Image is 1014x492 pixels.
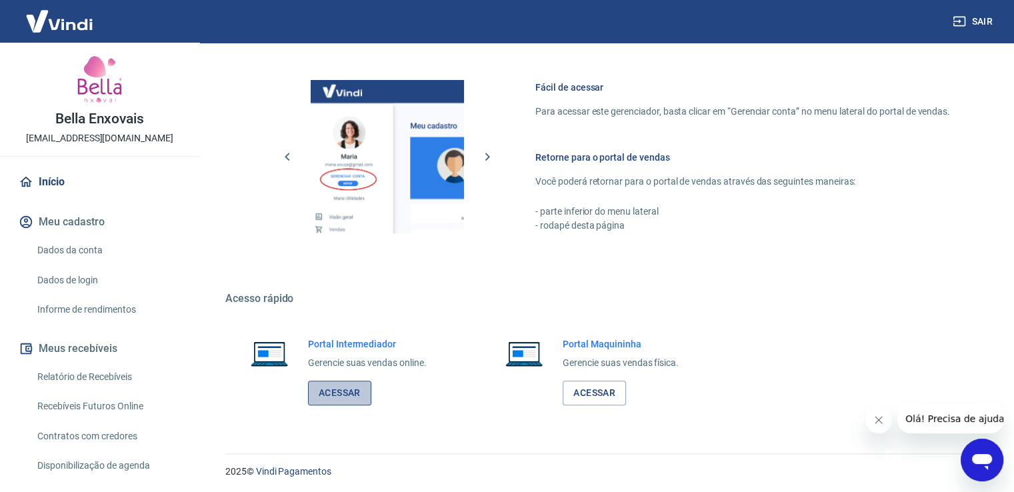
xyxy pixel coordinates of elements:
[16,1,103,41] img: Vindi
[950,9,998,34] button: Sair
[32,393,183,420] a: Recebíveis Futuros Online
[535,219,950,233] p: - rodapé desta página
[16,207,183,237] button: Meu cadastro
[8,9,112,20] span: Olá! Precisa de ajuda?
[535,175,950,189] p: Você poderá retornar para o portal de vendas através das seguintes maneiras:
[32,452,183,479] a: Disponibilização de agenda
[535,151,950,164] h6: Retorne para o portal de vendas
[73,53,127,107] img: 67e55a8b-72ef-4181-b8a6-10fe891f99bd.jpeg
[496,337,552,369] img: Imagem de um notebook aberto
[225,292,982,305] h5: Acesso rápido
[535,81,950,94] h6: Fácil de acessar
[16,167,183,197] a: Início
[241,337,297,369] img: Imagem de um notebook aberto
[865,407,892,433] iframe: Fechar mensagem
[311,80,464,233] img: Imagem da dashboard mostrando o botão de gerenciar conta na sidebar no lado esquerdo
[32,423,183,450] a: Contratos com credores
[308,337,427,351] h6: Portal Intermediador
[55,112,144,126] p: Bella Enxovais
[563,356,679,370] p: Gerencie suas vendas física.
[308,381,371,405] a: Acessar
[26,131,173,145] p: [EMAIL_ADDRESS][DOMAIN_NAME]
[225,465,982,479] p: 2025 ©
[535,205,950,219] p: - parte inferior do menu lateral
[563,381,626,405] a: Acessar
[32,296,183,323] a: Informe de rendimentos
[308,356,427,370] p: Gerencie suas vendas online.
[32,363,183,391] a: Relatório de Recebíveis
[535,105,950,119] p: Para acessar este gerenciador, basta clicar em “Gerenciar conta” no menu lateral do portal de ven...
[256,466,331,477] a: Vindi Pagamentos
[961,439,1003,481] iframe: Botão para abrir a janela de mensagens
[563,337,679,351] h6: Portal Maquininha
[32,237,183,264] a: Dados da conta
[16,334,183,363] button: Meus recebíveis
[32,267,183,294] a: Dados de login
[897,404,1003,433] iframe: Mensagem da empresa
